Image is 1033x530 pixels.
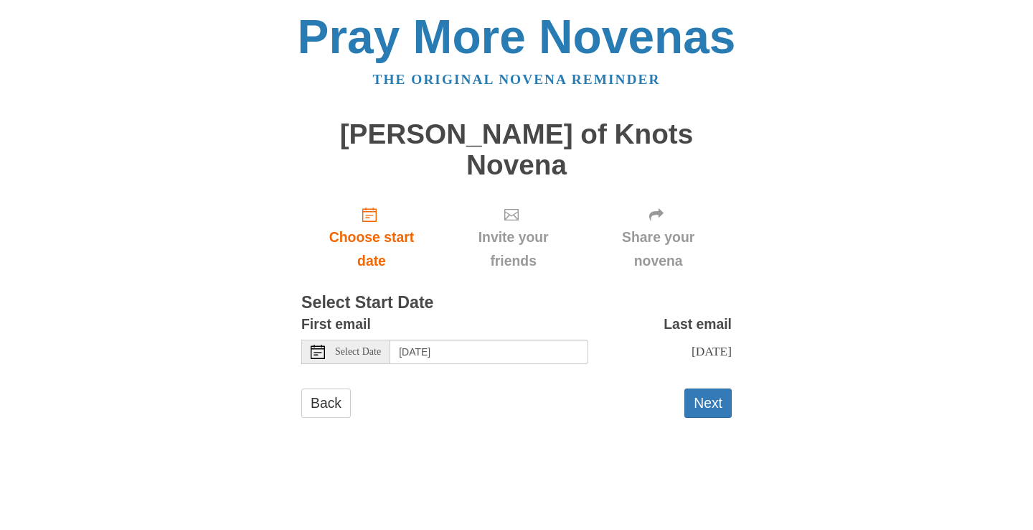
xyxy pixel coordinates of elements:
[599,226,717,273] span: Share your novena
[684,389,732,418] button: Next
[456,226,570,273] span: Invite your friends
[301,195,442,280] a: Choose start date
[692,344,732,358] span: [DATE]
[664,312,732,336] label: Last email
[301,294,732,312] h3: Select Start Date
[373,72,661,87] a: The original novena reminder
[335,347,381,357] span: Select Date
[298,10,736,63] a: Pray More Novenas
[301,312,371,336] label: First email
[585,195,732,280] div: Click "Next" to confirm your start date first.
[301,389,351,418] a: Back
[301,119,732,180] h1: [PERSON_NAME] of Knots Novena
[442,195,585,280] div: Click "Next" to confirm your start date first.
[316,226,428,273] span: Choose start date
